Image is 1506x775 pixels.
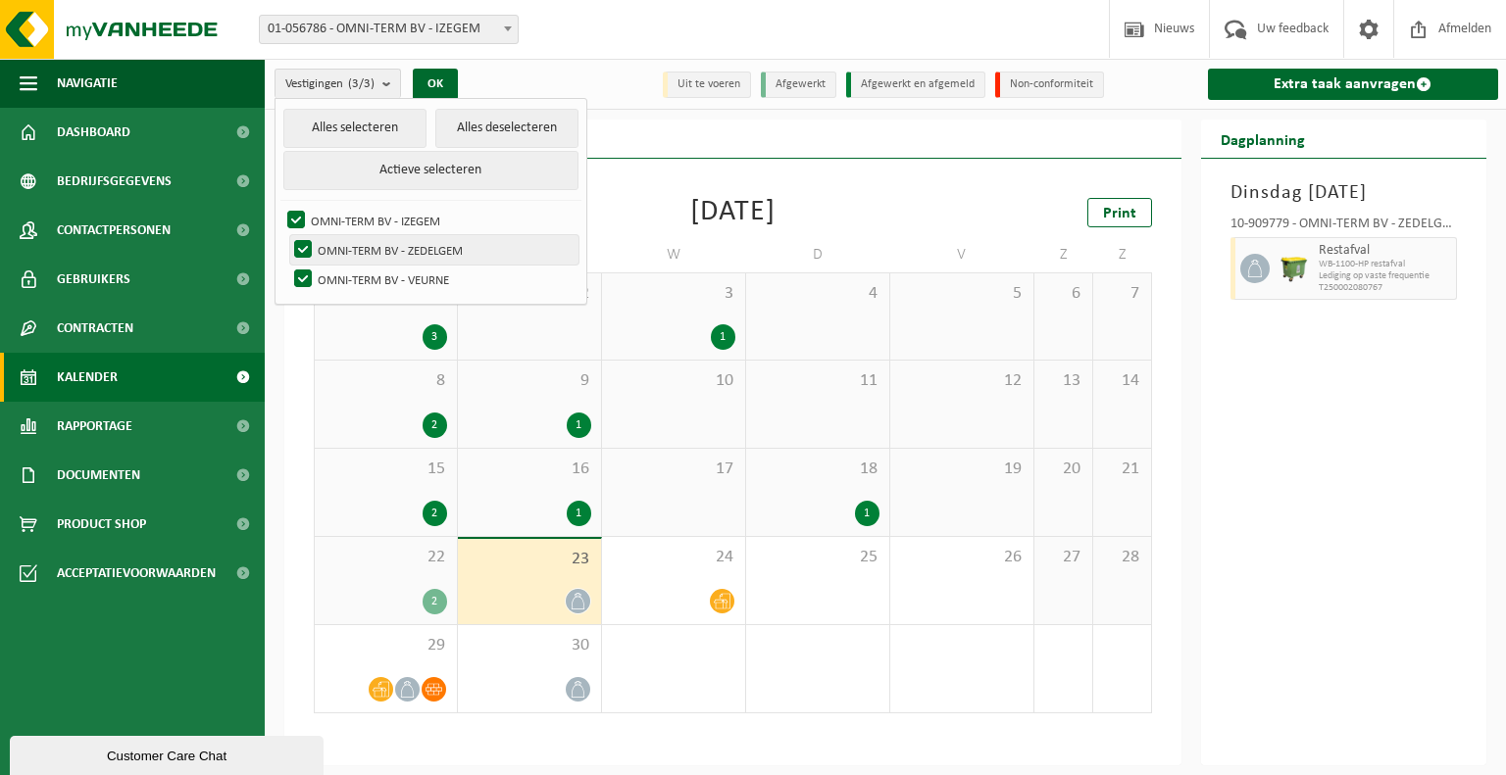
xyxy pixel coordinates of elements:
button: Actieve selecteren [283,151,578,190]
span: Dashboard [57,108,130,157]
span: 21 [1103,459,1141,480]
span: 26 [900,547,1024,568]
count: (3/3) [348,77,375,90]
label: OMNI-TERM BV - IZEGEM [283,206,578,235]
td: W [602,237,746,272]
td: Z [1034,237,1093,272]
span: 30 [468,635,591,656]
td: Z [1093,237,1152,272]
span: Restafval [1319,243,1452,259]
span: 29 [325,635,447,656]
button: Alles deselecteren [435,109,578,148]
span: Contracten [57,304,133,353]
li: Uit te voeren [663,72,751,98]
span: 9 [468,370,591,392]
span: Contactpersonen [57,206,171,255]
button: OK [413,69,458,100]
h2: Dagplanning [1201,120,1325,158]
li: Afgewerkt en afgemeld [846,72,985,98]
div: 1 [711,324,735,350]
span: 10 [612,370,735,392]
span: 5 [900,283,1024,305]
span: 01-056786 - OMNI-TERM BV - IZEGEM [259,15,519,44]
span: 13 [1044,370,1082,392]
img: WB-1100-HPE-GN-50 [1280,254,1309,283]
span: Product Shop [57,500,146,549]
div: 3 [423,324,447,350]
span: Documenten [57,451,140,500]
span: Lediging op vaste frequentie [1319,270,1452,282]
span: 17 [612,459,735,480]
span: WB-1100-HP restafval [1319,259,1452,270]
button: Alles selecteren [283,109,427,148]
span: Print [1103,206,1136,221]
span: Kalender [57,353,118,402]
div: 10-909779 - OMNI-TERM BV - ZEDELGEM [1230,218,1458,237]
span: 24 [612,547,735,568]
div: 1 [567,501,591,526]
button: Vestigingen(3/3) [275,69,401,98]
span: 22 [325,547,447,568]
span: 14 [1103,370,1141,392]
span: 23 [468,549,591,570]
div: [DATE] [690,198,776,227]
td: V [890,237,1034,272]
span: 15 [325,459,447,480]
li: Afgewerkt [761,72,836,98]
span: 3 [612,283,735,305]
span: T250002080767 [1319,282,1452,294]
td: D [746,237,890,272]
h3: Dinsdag [DATE] [1230,178,1458,208]
span: 6 [1044,283,1082,305]
span: 27 [1044,547,1082,568]
span: 18 [756,459,879,480]
span: Gebruikers [57,255,130,304]
span: 19 [900,459,1024,480]
span: Bedrijfsgegevens [57,157,172,206]
div: 2 [423,501,447,526]
span: 12 [900,370,1024,392]
span: Navigatie [57,59,118,108]
span: 4 [756,283,879,305]
iframe: chat widget [10,732,327,775]
a: Extra taak aanvragen [1208,69,1499,100]
span: 8 [325,370,447,392]
span: 11 [756,370,879,392]
span: 20 [1044,459,1082,480]
label: OMNI-TERM BV - ZEDELGEM [290,235,578,265]
label: OMNI-TERM BV - VEURNE [290,265,578,294]
div: 1 [855,501,879,526]
li: Non-conformiteit [995,72,1104,98]
span: 16 [468,459,591,480]
span: 28 [1103,547,1141,568]
span: Vestigingen [285,70,375,99]
span: 01-056786 - OMNI-TERM BV - IZEGEM [260,16,518,43]
div: 2 [423,412,447,438]
span: Acceptatievoorwaarden [57,549,216,598]
span: 25 [756,547,879,568]
span: Rapportage [57,402,132,451]
span: 7 [1103,283,1141,305]
div: 1 [567,412,591,438]
a: Print [1087,198,1152,227]
div: 2 [423,589,447,614]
